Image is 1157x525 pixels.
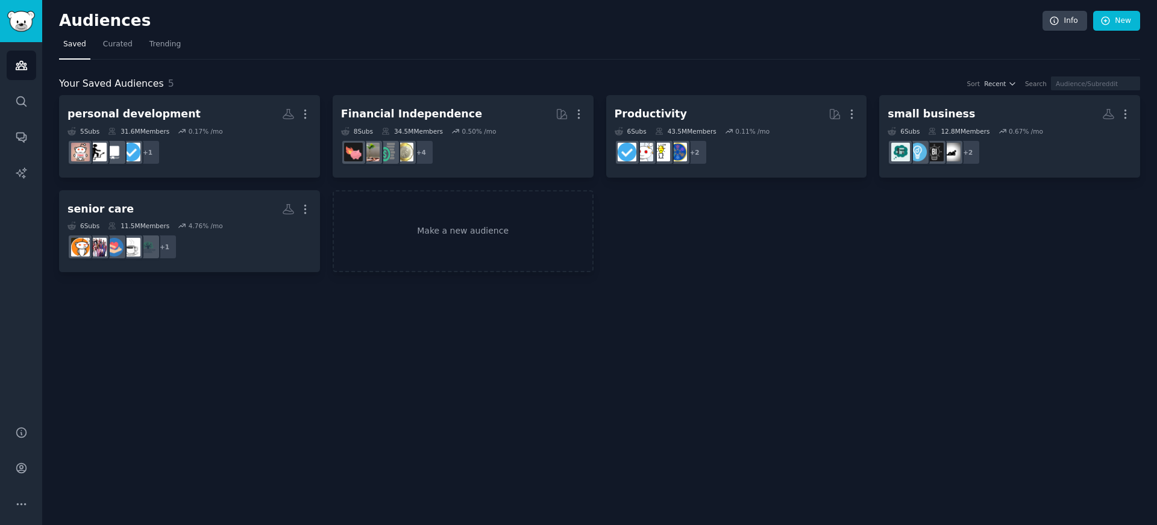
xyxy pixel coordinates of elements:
[891,143,910,161] img: small_business_ideas
[1025,79,1047,88] div: Search
[888,107,975,122] div: small business
[618,143,636,161] img: getdisciplined
[908,143,927,161] img: Entrepreneur
[71,143,90,161] img: GetMotivated
[135,140,160,165] div: + 1
[651,143,670,161] img: lifehacks
[682,140,707,165] div: + 2
[59,95,320,178] a: personal development5Subs31.6MMembers0.17% /mo+1getdisciplinedsuggestmeabookpersonalgrowthchannel...
[344,143,363,161] img: fatFIRE
[655,127,716,135] div: 43.5M Members
[67,107,201,122] div: personal development
[635,143,653,161] img: productivity
[105,143,124,161] img: suggestmeabook
[7,11,35,32] img: GummySearch logo
[967,79,980,88] div: Sort
[333,95,594,178] a: Financial Independence8Subs34.5MMembers0.50% /mo+4UKPersonalFinanceFinancialPlanningFirefatFIRE
[139,238,157,256] img: seniorcarebusiness
[1051,76,1140,90] input: Audience/Subreddit
[395,143,413,161] img: UKPersonalFinance
[88,238,107,256] img: AgingParents
[928,127,989,135] div: 12.8M Members
[735,127,770,135] div: 0.11 % /mo
[1009,127,1043,135] div: 0.67 % /mo
[122,143,140,161] img: getdisciplined
[99,35,137,60] a: Curated
[189,222,223,230] div: 4.76 % /mo
[59,76,164,92] span: Your Saved Audiences
[606,95,867,178] a: Productivity6Subs43.5MMembers0.11% /mo+2LifeProTipslifehacksproductivitygetdisciplined
[189,127,223,135] div: 0.17 % /mo
[361,143,380,161] img: Fire
[67,222,99,230] div: 6 Sub s
[333,190,594,273] a: Make a new audience
[105,238,124,256] img: CaregiverSupport
[462,127,497,135] div: 0.50 % /mo
[955,140,980,165] div: + 2
[108,222,169,230] div: 11.5M Members
[59,190,320,273] a: senior care6Subs11.5MMembers4.76% /mo+1seniorcarebusinesseldercareCaregiverSupportAgingParentsmil...
[1043,11,1087,31] a: Info
[984,79,1017,88] button: Recent
[341,107,482,122] div: Financial Independence
[168,78,174,89] span: 5
[381,127,443,135] div: 34.5M Members
[71,238,90,256] img: mildlyinfuriating
[145,35,185,60] a: Trending
[1093,11,1140,31] a: New
[152,234,177,259] div: + 1
[378,143,397,161] img: FinancialPlanning
[942,143,961,161] img: antiwork
[67,127,99,135] div: 5 Sub s
[615,107,687,122] div: Productivity
[925,143,944,161] img: Business_Ideas
[67,202,134,217] div: senior care
[59,11,1043,31] h2: Audiences
[88,143,107,161] img: personalgrowthchannel
[122,238,140,256] img: eldercare
[341,127,373,135] div: 8 Sub s
[879,95,1140,178] a: small business6Subs12.8MMembers0.67% /mo+2antiworkBusiness_IdeasEntrepreneursmall_business_ideas
[409,140,434,165] div: + 4
[668,143,687,161] img: LifeProTips
[108,127,169,135] div: 31.6M Members
[984,79,1006,88] span: Recent
[888,127,920,135] div: 6 Sub s
[149,39,181,50] span: Trending
[103,39,133,50] span: Curated
[63,39,86,50] span: Saved
[615,127,647,135] div: 6 Sub s
[59,35,90,60] a: Saved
